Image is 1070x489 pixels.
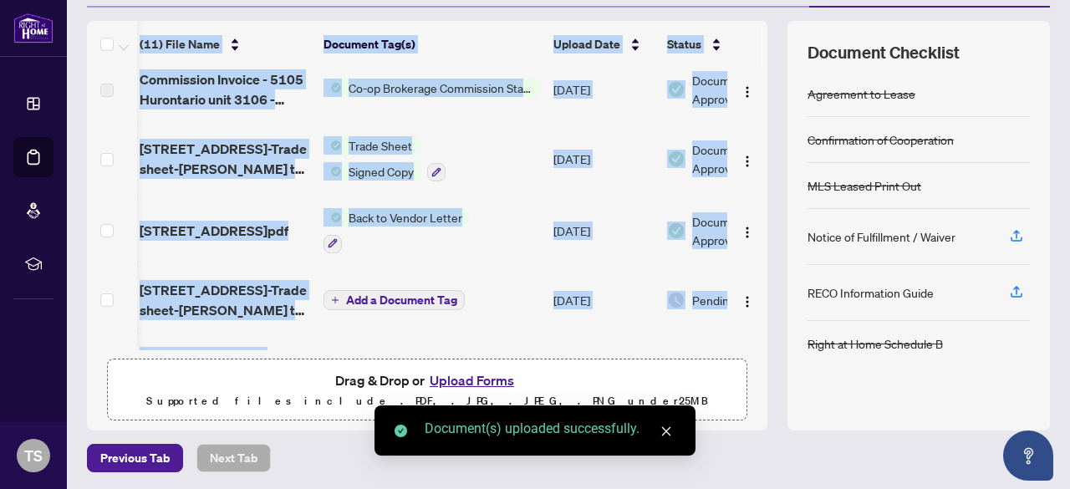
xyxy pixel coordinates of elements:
img: Logo [741,226,754,239]
span: Co-op Brokerage Commission Statement [342,79,540,97]
img: Logo [741,295,754,308]
a: Close [657,422,675,441]
span: [STREET_ADDRESS]-Trade sheet-[PERSON_NAME] to review.pdf [140,280,310,320]
button: Logo [734,287,761,313]
span: Back to Vendor Letter [342,208,469,227]
span: Status [667,35,701,53]
img: Status Icon [324,79,342,97]
span: Previous Tab [100,445,170,471]
button: Previous Tab [87,444,183,472]
button: Add a Document Tag [324,289,465,311]
button: Status IconTrade SheetStatus IconSigned Copy [324,136,446,181]
span: check-circle [395,425,407,437]
img: Logo [741,85,754,99]
img: Status Icon [324,208,342,227]
img: Status Icon [324,136,342,155]
span: Pending Review [692,291,776,309]
span: [STREET_ADDRESS]-Trade sheet-[PERSON_NAME] to review.pdf [140,139,310,179]
span: Add a Document Tag [346,294,457,306]
div: Confirmation of Cooperation [808,130,954,149]
span: Document Checklist [808,41,960,64]
button: Open asap [1003,430,1053,481]
img: Document Status [667,222,685,240]
span: Signed Copy [342,162,420,181]
img: Status Icon [324,162,342,181]
th: Status [660,21,802,68]
div: RECO Information Guide [808,283,934,302]
button: Logo [734,76,761,103]
button: Status IconCo-op Brokerage Commission Statement [324,79,540,97]
button: Logo [734,217,761,244]
span: Trade Sheet [342,136,419,155]
button: Add a Document Tag [324,290,465,310]
span: TS [24,444,43,467]
span: Drag & Drop or [335,369,519,391]
td: [DATE] [547,334,660,400]
div: Agreement to Lease [808,84,915,103]
div: Notice of Fulfillment / Waiver [808,227,955,246]
span: [STREET_ADDRESS]pdf [140,221,288,241]
th: Document Tag(s) [317,21,547,68]
img: logo [13,13,53,43]
div: Right at Home Schedule B [808,334,943,353]
th: Upload Date [547,21,660,68]
p: Supported files include .PDF, .JPG, .JPEG, .PNG under 25 MB [118,391,736,411]
img: Document Status [667,291,685,309]
span: Upload Date [553,35,620,53]
span: Drag & Drop orUpload FormsSupported files include .PDF, .JPG, .JPEG, .PNG under25MB [108,359,746,421]
img: Document Status [667,80,685,99]
span: Commission Invoice - 5105 Hurontario unit 3106 - listed before amendment 5081 Hurontario unit 310... [140,69,310,110]
div: MLS Leased Print Out [808,176,921,195]
td: [DATE] [547,267,660,334]
span: Document Approved [692,349,796,385]
button: Next Tab [196,444,271,472]
td: [DATE] [547,195,660,267]
td: [DATE] [547,123,660,195]
th: (11) File Name [133,21,317,68]
button: Upload Forms [425,369,519,391]
span: Document Approved [692,71,796,108]
td: [DATE] [547,56,660,123]
img: Document Status [667,150,685,168]
span: [STREET_ADDRESS] _ REALM.pdf [140,347,310,387]
span: (11) File Name [140,35,220,53]
button: Status IconBack to Vendor Letter [324,208,469,253]
span: close [660,425,672,437]
div: Document(s) uploaded successfully. [425,419,675,439]
span: Document Approved [692,140,796,177]
img: Logo [741,155,754,168]
button: Logo [734,145,761,172]
span: Document Approved [692,212,796,249]
span: plus [331,296,339,304]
